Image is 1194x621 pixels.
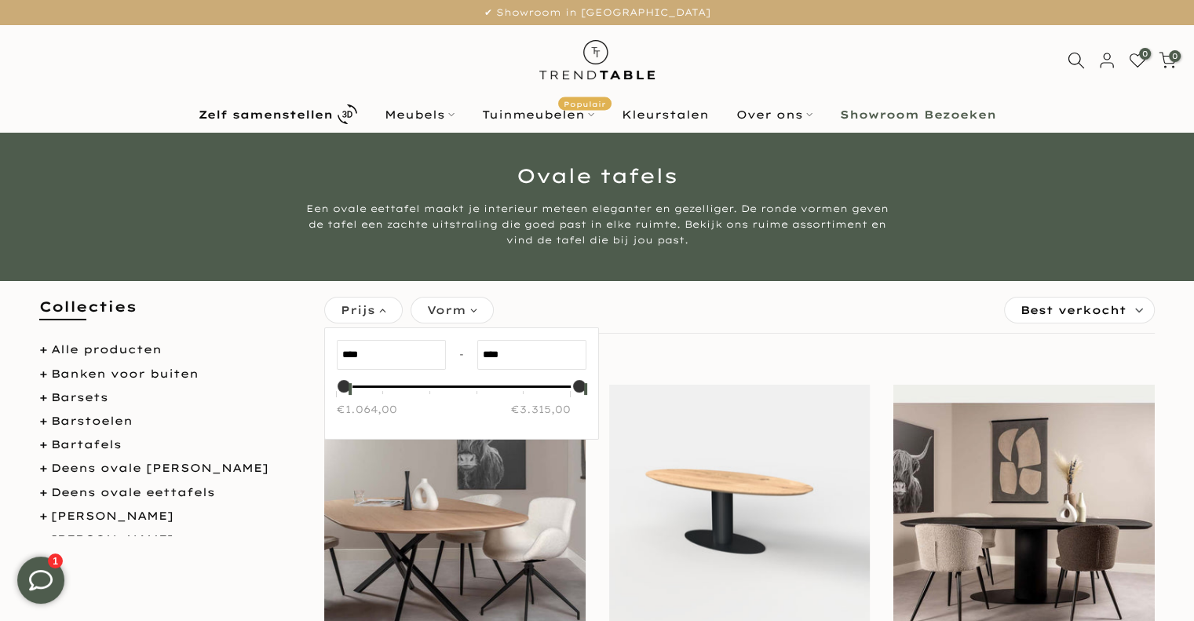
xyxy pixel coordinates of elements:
[468,105,608,124] a: TuinmeubelenPopulair
[138,166,1057,185] h1: Ovale tafels
[1159,52,1176,69] a: 0
[184,100,371,128] a: Zelf samenstellen
[477,340,586,369] input: Max value
[446,347,477,363] span: -
[51,390,108,404] a: Barsets
[337,340,446,369] input: Min value
[51,342,162,356] a: Alle producten
[427,301,466,319] span: Vorm
[1169,50,1181,62] span: 0
[1139,48,1151,60] span: 0
[2,541,80,619] iframe: toggle-frame
[1129,52,1146,69] a: 0
[840,109,996,120] b: Showroom Bezoeken
[51,485,215,499] a: Deens ovale eettafels
[608,105,722,124] a: Kleurstalen
[341,301,375,319] span: Prijs
[371,105,468,124] a: Meubels
[199,109,333,120] b: Zelf samenstellen
[337,385,586,427] div: Prijs
[511,400,571,418] div: €3.315,00
[558,97,612,110] span: Populair
[39,297,301,332] h5: Collecties
[1021,298,1126,323] span: Best verkocht
[20,4,1174,21] p: ✔ Showroom in [GEOGRAPHIC_DATA]
[51,461,268,475] a: Deens ovale [PERSON_NAME]
[1005,298,1154,323] label: Sorteren:Best verkocht
[303,201,892,248] div: Een ovale eettafel maakt je interieur meteen eleganter en gezelliger. De ronde vormen geven de ta...
[51,367,199,381] a: Banken voor buiten
[722,105,826,124] a: Over ons
[51,509,173,523] a: [PERSON_NAME]
[337,400,397,418] div: €1.064,00
[528,25,666,95] img: trend-table
[51,437,122,451] a: Bartafels
[51,414,133,428] a: Barstoelen
[826,105,1010,124] a: Showroom Bezoeken
[51,532,173,546] a: [PERSON_NAME]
